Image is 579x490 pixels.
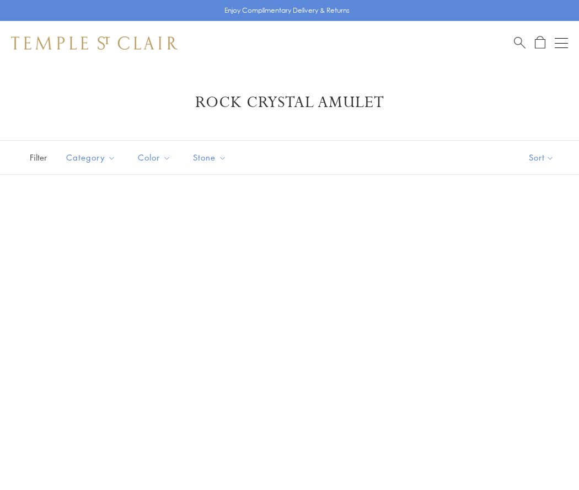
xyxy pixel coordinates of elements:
[58,145,124,170] button: Category
[130,145,179,170] button: Color
[187,151,235,164] span: Stone
[535,36,545,50] a: Open Shopping Bag
[555,36,568,50] button: Open navigation
[514,36,526,50] a: Search
[504,141,579,174] button: Show sort by
[28,93,551,113] h1: Rock Crystal Amulet
[185,145,235,170] button: Stone
[224,5,350,16] p: Enjoy Complimentary Delivery & Returns
[11,36,178,50] img: Temple St. Clair
[61,151,124,164] span: Category
[132,151,179,164] span: Color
